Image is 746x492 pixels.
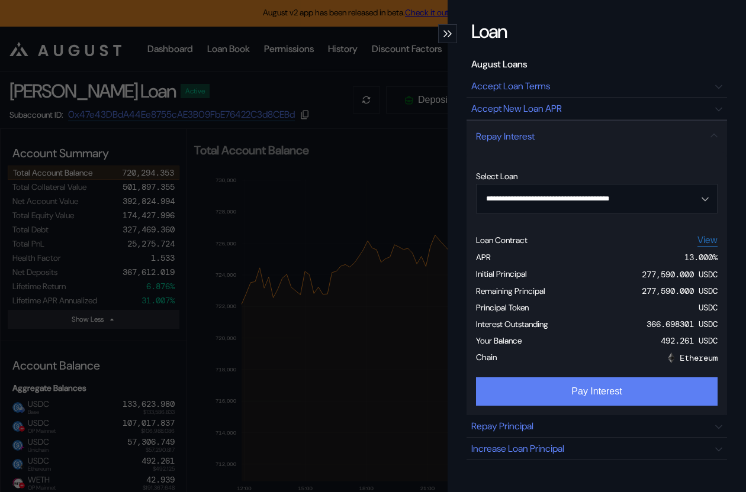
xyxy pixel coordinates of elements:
[647,319,718,329] div: 366.698301 USDC
[697,234,718,247] a: View
[642,269,718,280] div: 277,590.000 USDC
[666,352,718,363] div: Ethereum
[476,352,497,362] div: Chain
[661,335,718,346] div: 492.261 USDC
[471,442,564,455] div: Increase Loan Principal
[642,286,718,296] div: 277,590.000 USDC
[666,352,677,363] img: 1
[476,319,548,329] div: Interest Outstanding
[476,286,545,296] div: Remaining Principal
[476,268,527,279] div: Initial Principal
[471,420,533,432] div: Repay Principal
[476,235,528,245] div: Loan Contract
[476,335,522,346] div: Your Balance
[476,252,491,263] div: APR
[471,58,527,70] div: August Loans
[471,80,550,92] div: Accept Loan Terms
[699,302,718,313] div: USDC
[476,171,718,182] div: Select Loan
[471,19,507,44] div: Loan
[476,184,718,213] button: Open menu
[471,102,562,115] div: Accept New Loan APR
[476,302,529,313] div: Principal Token
[684,252,718,263] div: 13.000 %
[476,130,535,143] div: Repay Interest
[476,377,718,406] button: Pay Interest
